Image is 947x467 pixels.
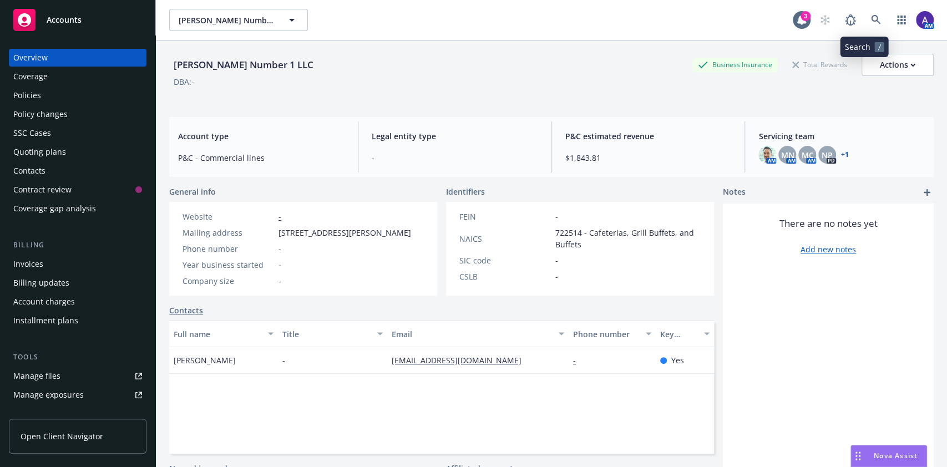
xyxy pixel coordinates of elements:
[565,130,732,142] span: P&C estimated revenue
[459,271,551,282] div: CSLB
[758,146,776,164] img: photo
[13,386,84,404] div: Manage exposures
[920,186,934,199] a: add
[183,259,274,271] div: Year business started
[392,328,552,340] div: Email
[9,143,146,161] a: Quoting plans
[174,328,261,340] div: Full name
[459,255,551,266] div: SIC code
[671,354,684,366] span: Yes
[278,211,281,222] a: -
[169,58,318,72] div: [PERSON_NAME] Number 1 LLC
[9,162,146,180] a: Contacts
[9,49,146,67] a: Overview
[392,355,530,366] a: [EMAIL_ADDRESS][DOMAIN_NAME]
[278,243,281,255] span: -
[387,321,569,347] button: Email
[9,255,146,273] a: Invoices
[890,9,913,31] a: Switch app
[13,293,75,311] div: Account charges
[758,130,925,142] span: Servicing team
[9,352,146,363] div: Tools
[660,328,697,340] div: Key contact
[723,186,746,199] span: Notes
[569,321,656,347] button: Phone number
[459,233,551,245] div: NAICS
[178,130,345,142] span: Account type
[850,445,927,467] button: Nova Assist
[9,274,146,292] a: Billing updates
[183,227,274,238] div: Mailing address
[183,275,274,287] div: Company size
[174,76,194,88] div: DBA: -
[839,9,862,31] a: Report a Bug
[801,149,813,161] span: MC
[9,87,146,104] a: Policies
[13,200,96,217] div: Coverage gap analysis
[282,328,370,340] div: Title
[573,355,585,366] a: -
[13,367,60,385] div: Manage files
[656,321,714,347] button: Key contact
[851,445,865,466] div: Drag to move
[9,293,146,311] a: Account charges
[13,162,45,180] div: Contacts
[916,11,934,29] img: photo
[555,227,701,250] span: 722514 - Cafeterias, Grill Buffets, and Buffets
[13,49,48,67] div: Overview
[555,271,558,282] span: -
[781,149,794,161] span: MN
[9,312,146,329] a: Installment plans
[183,211,274,222] div: Website
[9,181,146,199] a: Contract review
[169,186,216,197] span: General info
[9,405,146,423] a: Manage certificates
[372,152,538,164] span: -
[9,105,146,123] a: Policy changes
[865,9,887,31] a: Search
[282,354,285,366] span: -
[13,87,41,104] div: Policies
[9,68,146,85] a: Coverage
[13,143,66,161] div: Quoting plans
[13,181,72,199] div: Contract review
[814,9,836,31] a: Start snowing
[9,386,146,404] a: Manage exposures
[874,451,918,460] span: Nova Assist
[278,321,387,347] button: Title
[779,217,878,230] span: There are no notes yet
[13,105,68,123] div: Policy changes
[174,354,236,366] span: [PERSON_NAME]
[372,130,538,142] span: Legal entity type
[840,151,848,158] a: +1
[169,9,308,31] button: [PERSON_NAME] Number 1 LLC
[555,255,558,266] span: -
[9,240,146,251] div: Billing
[13,405,86,423] div: Manage certificates
[787,58,853,72] div: Total Rewards
[169,304,203,316] a: Contacts
[459,211,551,222] div: FEIN
[446,186,485,197] span: Identifiers
[801,243,856,255] a: Add new notes
[13,68,48,85] div: Coverage
[179,14,275,26] span: [PERSON_NAME] Number 1 LLC
[573,328,639,340] div: Phone number
[9,200,146,217] a: Coverage gap analysis
[13,255,43,273] div: Invoices
[9,367,146,385] a: Manage files
[47,16,82,24] span: Accounts
[565,152,732,164] span: $1,843.81
[278,275,281,287] span: -
[13,124,51,142] div: SSC Cases
[555,211,558,222] span: -
[21,430,103,442] span: Open Client Navigator
[862,54,934,76] button: Actions
[13,274,69,292] div: Billing updates
[278,259,281,271] span: -
[178,152,345,164] span: P&C - Commercial lines
[9,4,146,35] a: Accounts
[801,11,811,21] div: 3
[183,243,274,255] div: Phone number
[692,58,778,72] div: Business Insurance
